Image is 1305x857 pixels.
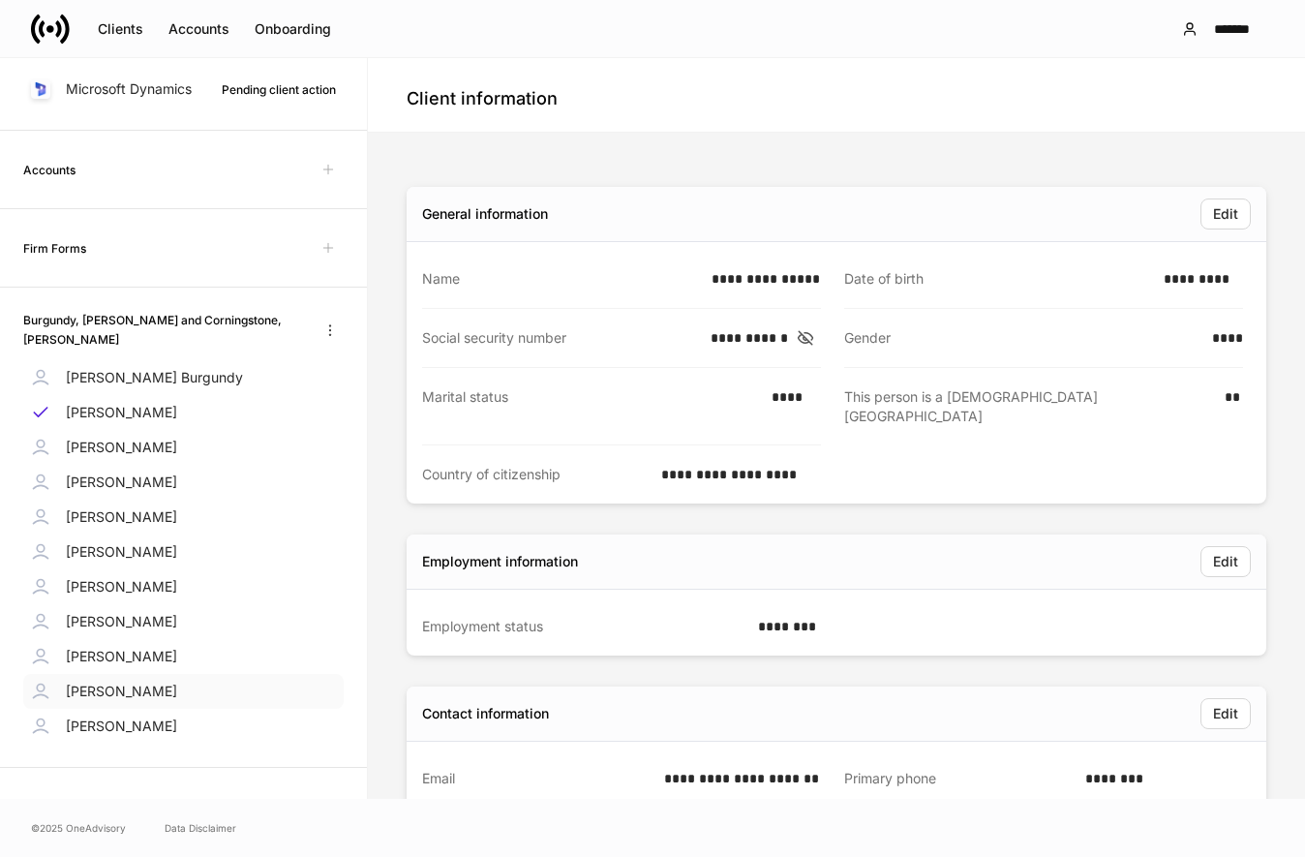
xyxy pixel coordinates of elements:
a: Data Disclaimer [165,820,236,836]
a: [PERSON_NAME] [23,709,344,744]
div: Employment information [422,552,578,571]
div: Edit [1213,704,1238,723]
button: Edit [1200,698,1251,729]
div: Contact information [422,704,549,723]
button: Clients [85,14,156,45]
a: [PERSON_NAME] Burgundy [23,360,344,395]
div: Accounts [168,19,229,39]
a: [PERSON_NAME] [23,395,344,430]
h6: Accounts [23,161,76,179]
p: [PERSON_NAME] [66,647,177,666]
div: Country of citizenship [422,465,650,484]
p: [PERSON_NAME] [66,717,177,736]
a: [PERSON_NAME] [23,430,344,465]
p: [PERSON_NAME] [66,682,177,701]
a: Microsoft DynamicsPending client action [23,72,344,107]
div: Primary phone [844,769,1074,788]
a: [PERSON_NAME] [23,569,344,604]
p: [PERSON_NAME] [66,507,177,527]
p: [PERSON_NAME] [66,473,177,492]
img: sIOyOZvWb5kUEAwh5D03bPzsWHrUXBSdsWHDhg8Ma8+nBQBvlija69eFAv+snJUCyn8AqO+ElBnIpgMAAAAASUVORK5CYII= [33,81,48,97]
h4: Client information [407,87,558,110]
span: Unavailable with outstanding requests for information [313,232,344,263]
h6: Firm Forms [23,239,86,258]
button: Edit [1200,199,1251,230]
a: [PERSON_NAME] [23,674,344,709]
div: Gender [844,328,1200,348]
button: Edit [1200,546,1251,577]
div: Name [422,269,700,289]
div: Edit [1213,552,1238,571]
div: Onboarding [255,19,331,39]
span: Unavailable with outstanding requests for information [313,154,344,185]
div: This person is a [DEMOGRAPHIC_DATA][GEOGRAPHIC_DATA] [844,387,1213,426]
p: [PERSON_NAME] [66,438,177,457]
p: Microsoft Dynamics [66,79,192,99]
p: [PERSON_NAME] Burgundy [66,368,243,387]
a: [PERSON_NAME] [23,535,344,569]
p: [PERSON_NAME] [66,403,177,422]
p: [PERSON_NAME] [66,577,177,597]
div: Email [422,769,652,788]
div: Pending client action [222,80,336,99]
div: Clients [98,19,143,39]
p: [PERSON_NAME] [66,612,177,631]
div: Social security number [422,328,699,348]
button: Onboarding [242,14,344,45]
a: [PERSON_NAME] [23,465,344,500]
div: Marital status [422,387,760,425]
div: Date of birth [844,269,1152,289]
div: General information [422,204,548,224]
a: [PERSON_NAME] [23,604,344,639]
a: [PERSON_NAME] [23,500,344,535]
span: © 2025 OneAdvisory [31,820,126,836]
div: Edit [1213,204,1238,224]
div: Employment status [422,617,746,636]
p: [PERSON_NAME] [66,542,177,562]
a: [PERSON_NAME] [23,639,344,674]
button: Accounts [156,14,242,45]
h6: Burgundy, [PERSON_NAME] and Corningstone, [PERSON_NAME] [23,311,300,348]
